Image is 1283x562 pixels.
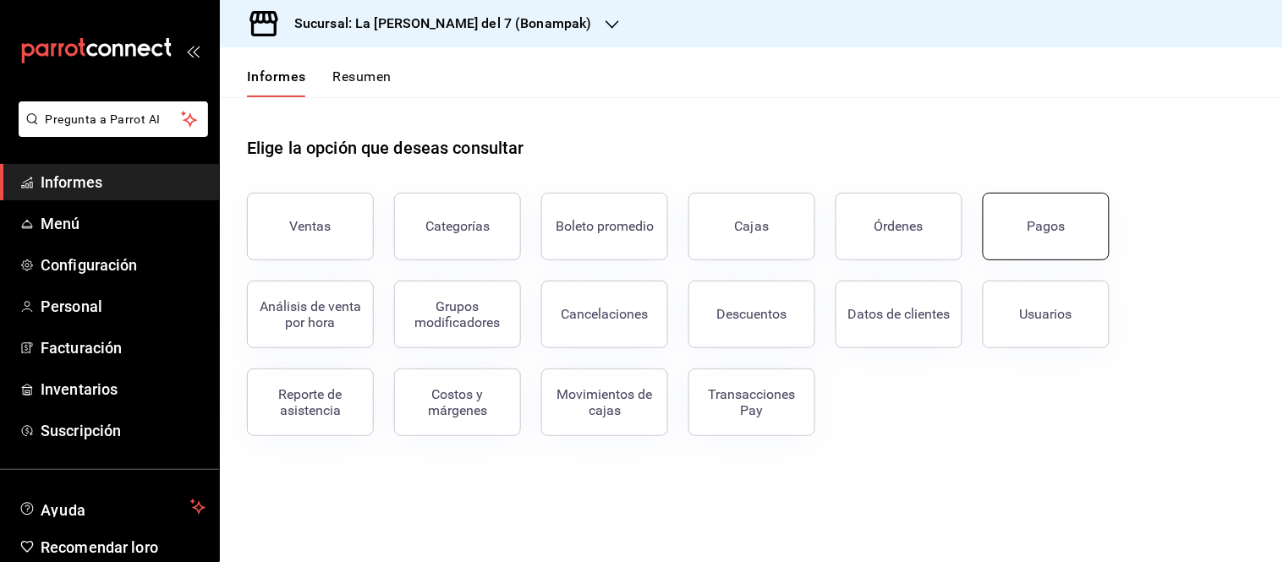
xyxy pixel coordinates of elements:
[541,193,668,260] button: Boleto promedio
[247,368,374,436] button: Reporte de asistencia
[186,44,200,57] button: abrir_cajón_menú
[562,306,649,322] font: Cancelaciones
[41,215,80,232] font: Menú
[394,368,521,436] button: Costos y márgenes
[247,68,306,85] font: Informes
[41,339,122,357] font: Facturación
[394,193,521,260] button: Categorías
[735,218,770,234] font: Cajas
[983,193,1110,260] button: Pagos
[41,256,138,274] font: Configuración
[46,112,161,126] font: Pregunta a Parrot AI
[557,386,653,418] font: Movimientos de cajas
[425,218,490,234] font: Categorías
[41,538,158,556] font: Recomendar loro
[688,368,815,436] button: Transacciones Pay
[260,298,361,330] font: Análisis de venta por hora
[983,281,1110,348] button: Usuarios
[415,298,501,330] font: Grupos modificadores
[875,218,924,234] font: Órdenes
[836,281,962,348] button: Datos de clientes
[556,218,654,234] font: Boleto promedio
[247,138,524,158] font: Elige la opción que deseas consultar
[41,422,121,439] font: Suscripción
[541,281,668,348] button: Cancelaciones
[709,386,796,418] font: Transacciones Pay
[848,306,951,322] font: Datos de clientes
[12,123,208,140] a: Pregunta a Parrot AI
[394,281,521,348] button: Grupos modificadores
[294,15,592,31] font: Sucursal: La [PERSON_NAME] del 7 (Bonampak)
[19,101,208,137] button: Pregunta a Parrot AI
[428,386,487,418] font: Costos y márgenes
[247,281,374,348] button: Análisis de venta por hora
[1020,306,1072,322] font: Usuarios
[41,173,102,191] font: Informes
[247,193,374,260] button: Ventas
[333,68,392,85] font: Resumen
[279,386,343,418] font: Reporte de asistencia
[41,297,102,315] font: Personal
[41,501,86,519] font: Ayuda
[290,218,332,234] font: Ventas
[717,306,787,322] font: Descuentos
[541,368,668,436] button: Movimientos de cajas
[1028,218,1066,234] font: Pagos
[688,281,815,348] button: Descuentos
[247,68,392,97] div: pestañas de navegación
[41,380,118,398] font: Inventarios
[836,193,962,260] button: Órdenes
[688,193,815,260] a: Cajas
